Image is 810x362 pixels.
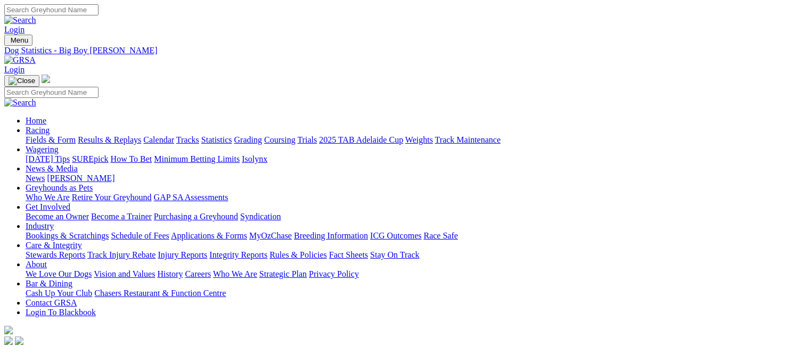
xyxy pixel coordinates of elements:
[72,154,108,163] a: SUREpick
[26,202,70,211] a: Get Involved
[111,231,169,240] a: Schedule of Fees
[240,212,281,221] a: Syndication
[294,231,368,240] a: Breeding Information
[259,269,307,278] a: Strategic Plan
[4,55,36,65] img: GRSA
[435,135,501,144] a: Track Maintenance
[309,269,359,278] a: Privacy Policy
[405,135,433,144] a: Weights
[26,289,92,298] a: Cash Up Your Club
[157,269,183,278] a: History
[9,77,35,85] img: Close
[26,308,96,317] a: Login To Blackbook
[297,135,317,144] a: Trials
[26,269,92,278] a: We Love Our Dogs
[26,135,76,144] a: Fields & Form
[94,289,226,298] a: Chasers Restaurant & Function Centre
[201,135,232,144] a: Statistics
[143,135,174,144] a: Calendar
[158,250,207,259] a: Injury Reports
[15,336,23,345] img: twitter.svg
[319,135,403,144] a: 2025 TAB Adelaide Cup
[370,250,419,259] a: Stay On Track
[4,65,24,74] a: Login
[26,221,54,231] a: Industry
[11,36,28,44] span: Menu
[26,174,45,183] a: News
[87,250,156,259] a: Track Injury Rebate
[4,25,24,34] a: Login
[26,231,806,241] div: Industry
[26,279,72,288] a: Bar & Dining
[72,193,152,202] a: Retire Your Greyhound
[269,250,327,259] a: Rules & Policies
[26,193,70,202] a: Who We Are
[78,135,141,144] a: Results & Replays
[4,35,32,46] button: Toggle navigation
[264,135,296,144] a: Coursing
[370,231,421,240] a: ICG Outcomes
[4,4,99,15] input: Search
[4,46,806,55] a: Dog Statistics - Big Boy [PERSON_NAME]
[26,183,93,192] a: Greyhounds as Pets
[154,193,228,202] a: GAP SA Assessments
[4,326,13,334] img: logo-grsa-white.png
[4,15,36,25] img: Search
[26,231,109,240] a: Bookings & Scratchings
[26,193,806,202] div: Greyhounds as Pets
[94,269,155,278] a: Vision and Values
[4,98,36,108] img: Search
[26,116,46,125] a: Home
[423,231,457,240] a: Race Safe
[171,231,247,240] a: Applications & Forms
[242,154,267,163] a: Isolynx
[26,126,50,135] a: Racing
[154,212,238,221] a: Purchasing a Greyhound
[176,135,199,144] a: Tracks
[4,87,99,98] input: Search
[154,154,240,163] a: Minimum Betting Limits
[26,260,47,269] a: About
[26,212,89,221] a: Become an Owner
[26,250,806,260] div: Care & Integrity
[26,241,82,250] a: Care & Integrity
[329,250,368,259] a: Fact Sheets
[26,164,78,173] a: News & Media
[213,269,257,278] a: Who We Are
[234,135,262,144] a: Grading
[26,298,77,307] a: Contact GRSA
[249,231,292,240] a: MyOzChase
[26,174,806,183] div: News & Media
[91,212,152,221] a: Become a Trainer
[26,154,70,163] a: [DATE] Tips
[26,145,59,154] a: Wagering
[42,75,50,83] img: logo-grsa-white.png
[26,154,806,164] div: Wagering
[4,336,13,345] img: facebook.svg
[26,212,806,221] div: Get Involved
[26,269,806,279] div: About
[4,75,39,87] button: Toggle navigation
[209,250,267,259] a: Integrity Reports
[47,174,114,183] a: [PERSON_NAME]
[26,135,806,145] div: Racing
[26,250,85,259] a: Stewards Reports
[111,154,152,163] a: How To Bet
[26,289,806,298] div: Bar & Dining
[185,269,211,278] a: Careers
